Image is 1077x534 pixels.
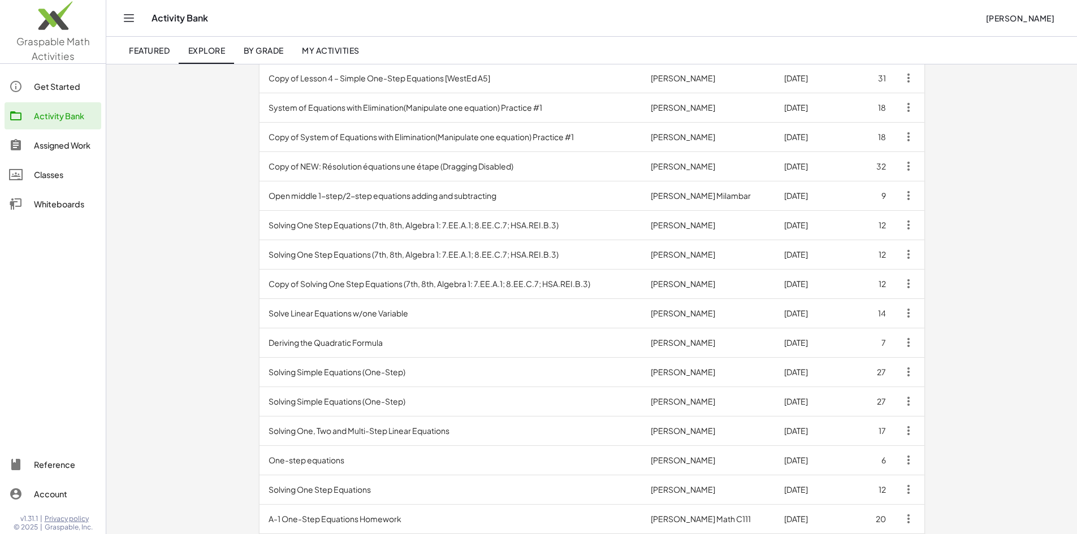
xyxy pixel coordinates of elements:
[5,102,101,129] a: Activity Bank
[848,122,895,151] td: 18
[775,151,848,181] td: [DATE]
[34,458,97,471] div: Reference
[775,210,848,240] td: [DATE]
[40,514,42,523] span: |
[642,475,775,504] td: [PERSON_NAME]
[259,416,642,445] td: Solving One, Two and Multi-Step Linear Equations
[642,151,775,181] td: [PERSON_NAME]
[259,63,642,93] td: Copy of Lesson 4 – Simple One-Step Equations [WestEd A5]
[848,298,895,328] td: 14
[259,357,642,387] td: Solving Simple Equations (One-Step)
[848,63,895,93] td: 31
[259,504,642,533] td: A-1 One-Step Equations Homework
[34,197,97,211] div: Whiteboards
[259,387,642,416] td: Solving Simple Equations (One-Step)
[14,523,38,532] span: © 2025
[848,328,895,357] td: 7
[642,181,775,210] td: [PERSON_NAME] Milambar
[775,181,848,210] td: [DATE]
[302,45,360,55] span: My Activities
[642,387,775,416] td: [PERSON_NAME]
[775,445,848,475] td: [DATE]
[848,181,895,210] td: 9
[775,93,848,122] td: [DATE]
[5,190,101,218] a: Whiteboards
[20,514,38,523] span: v1.31.1
[848,445,895,475] td: 6
[642,240,775,269] td: [PERSON_NAME]
[34,109,97,123] div: Activity Bank
[259,445,642,475] td: One-step equations
[848,387,895,416] td: 27
[5,451,101,478] a: Reference
[259,240,642,269] td: Solving One Step Equations (7th, 8th, Algebra 1: 7.EE.A.1; 8.EE.C.7; HSA.REI.B.3)
[775,357,848,387] td: [DATE]
[34,168,97,181] div: Classes
[259,298,642,328] td: Solve Linear Equations w/one Variable
[16,35,90,62] span: Graspable Math Activities
[642,122,775,151] td: [PERSON_NAME]
[775,269,848,298] td: [DATE]
[642,298,775,328] td: [PERSON_NAME]
[5,73,101,100] a: Get Started
[848,504,895,533] td: 20
[642,210,775,240] td: [PERSON_NAME]
[848,93,895,122] td: 18
[45,514,93,523] a: Privacy policy
[775,63,848,93] td: [DATE]
[848,240,895,269] td: 12
[775,328,848,357] td: [DATE]
[188,45,225,55] span: Explore
[642,63,775,93] td: [PERSON_NAME]
[642,357,775,387] td: [PERSON_NAME]
[848,151,895,181] td: 32
[120,9,138,27] button: Toggle navigation
[5,480,101,507] a: Account
[642,445,775,475] td: [PERSON_NAME]
[848,210,895,240] td: 12
[642,328,775,357] td: [PERSON_NAME]
[259,122,642,151] td: Copy of System of Equations with Elimination(Manipulate one equation) Practice #1
[642,269,775,298] td: [PERSON_NAME]
[848,475,895,504] td: 12
[129,45,170,55] span: Featured
[642,504,775,533] td: [PERSON_NAME] Math C111
[259,151,642,181] td: Copy of NEW: Résolution équations une étape (Dragging Disabled)
[259,269,642,298] td: Copy of Solving One Step Equations (7th, 8th, Algebra 1: 7.EE.A.1; 8.EE.C.7; HSA.REI.B.3)
[243,45,283,55] span: By Grade
[34,80,97,93] div: Get Started
[775,416,848,445] td: [DATE]
[259,93,642,122] td: System of Equations with Elimination(Manipulate one equation) Practice #1
[775,504,848,533] td: [DATE]
[259,328,642,357] td: Deriving the Quadratic Formula
[642,416,775,445] td: [PERSON_NAME]
[642,93,775,122] td: [PERSON_NAME]
[40,523,42,532] span: |
[34,487,97,501] div: Account
[259,475,642,504] td: Solving One Step Equations
[45,523,93,532] span: Graspable, Inc.
[775,475,848,504] td: [DATE]
[259,210,642,240] td: Solving One Step Equations (7th, 8th, Algebra 1: 7.EE.A.1; 8.EE.C.7; HSA.REI.B.3)
[848,269,895,298] td: 12
[5,132,101,159] a: Assigned Work
[848,357,895,387] td: 27
[985,13,1054,23] span: [PERSON_NAME]
[848,416,895,445] td: 17
[775,387,848,416] td: [DATE]
[775,122,848,151] td: [DATE]
[775,298,848,328] td: [DATE]
[775,240,848,269] td: [DATE]
[976,8,1063,28] button: [PERSON_NAME]
[34,138,97,152] div: Assigned Work
[5,161,101,188] a: Classes
[259,181,642,210] td: Open middle 1-step/2-step equations adding and subtracting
